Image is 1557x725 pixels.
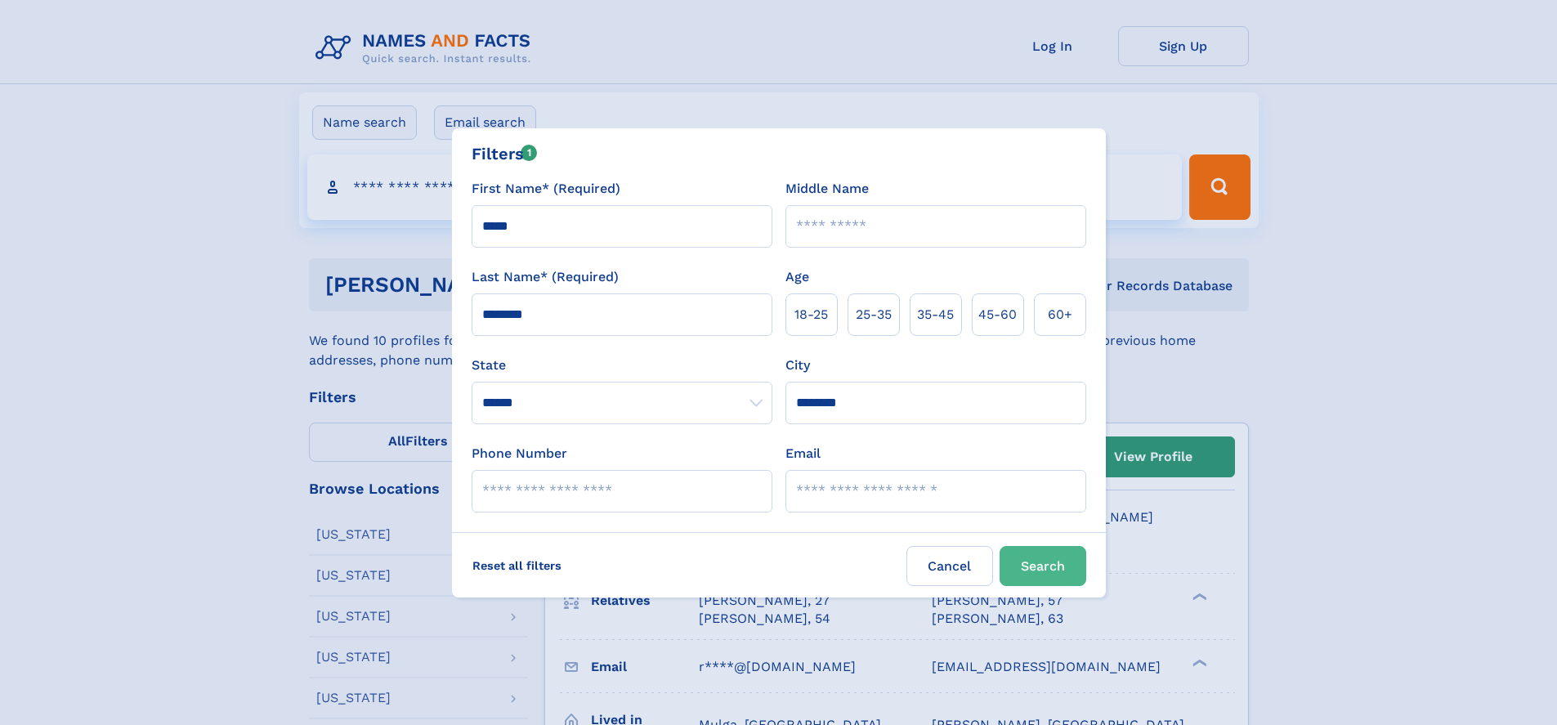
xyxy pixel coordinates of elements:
button: Search [1000,546,1086,586]
label: Phone Number [472,444,567,463]
span: 45‑60 [978,305,1017,324]
span: 35‑45 [917,305,954,324]
label: Cancel [906,546,993,586]
label: City [785,356,810,375]
label: Age [785,267,809,287]
span: 18‑25 [794,305,828,324]
span: 60+ [1048,305,1072,324]
label: Last Name* (Required) [472,267,619,287]
label: Email [785,444,821,463]
label: First Name* (Required) [472,179,620,199]
div: Filters [472,141,538,166]
span: 25‑35 [856,305,892,324]
label: Reset all filters [462,546,572,585]
label: Middle Name [785,179,869,199]
label: State [472,356,772,375]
